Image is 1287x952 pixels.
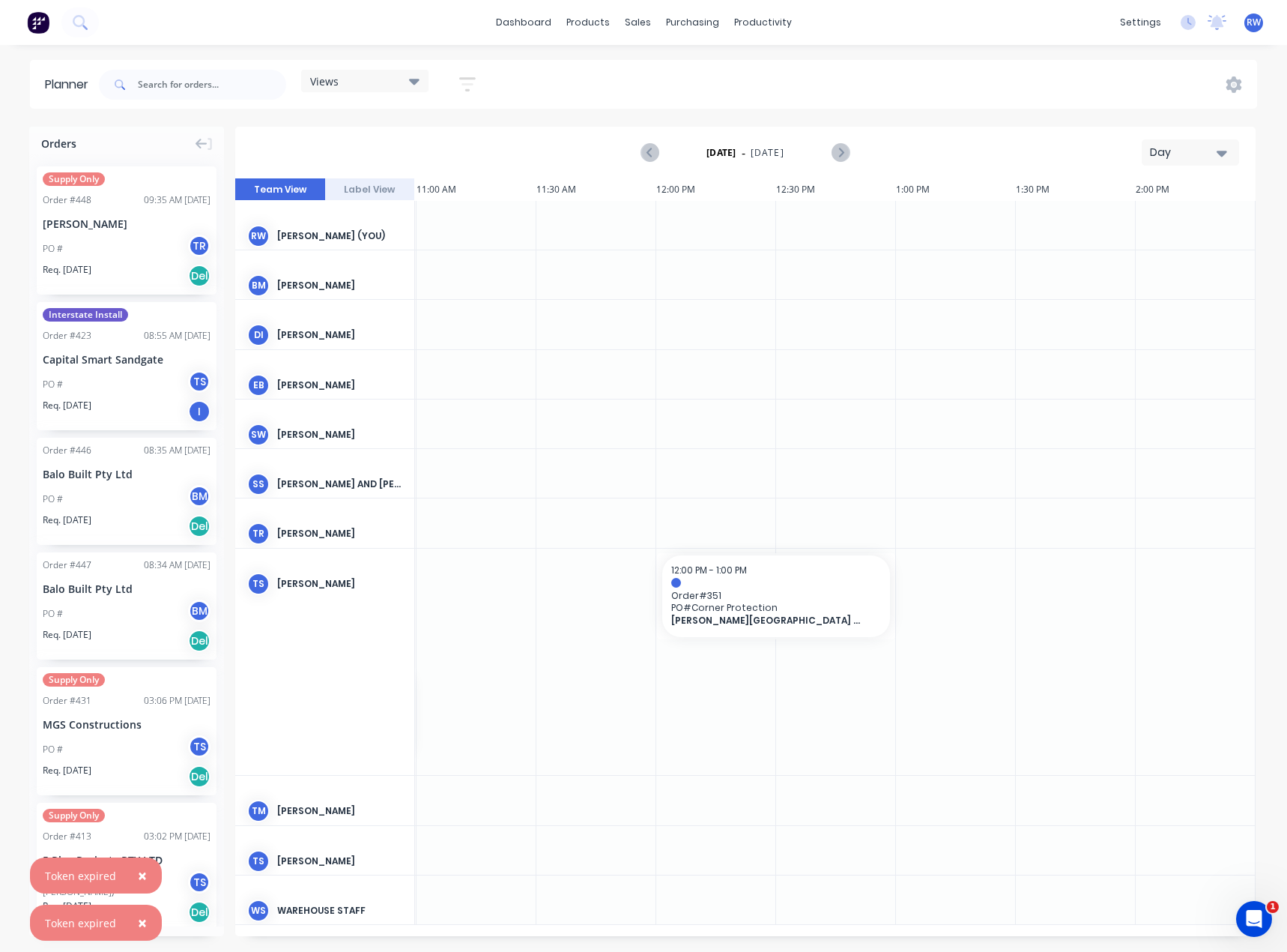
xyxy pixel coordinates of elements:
span: × [138,912,147,933]
div: TS [188,871,211,894]
div: Del [188,265,211,287]
div: 03:02 PM [DATE] [144,830,211,843]
div: 2:00 PM [1136,178,1256,201]
div: RW [247,225,270,247]
div: PO # [43,378,63,391]
div: SW [247,424,270,446]
div: Del [188,765,211,788]
div: TR [247,522,270,545]
div: Token expired [45,915,116,931]
div: [PERSON_NAME] [277,527,402,540]
div: TS [188,370,211,393]
iframe: Intercom live chat [1236,901,1272,937]
div: Del [188,515,211,537]
span: Orders [41,136,76,151]
span: 12:00 PM - 1:00 PM [671,564,747,576]
div: Order # 423 [43,329,91,343]
div: [PERSON_NAME] [277,855,402,868]
div: 11:30 AM [536,178,656,201]
div: PO # [43,492,63,506]
div: Del [188,630,211,652]
div: [PERSON_NAME] [277,379,402,392]
div: Del [188,901,211,924]
div: 08:55 AM [DATE] [144,329,211,343]
div: I [188,400,211,423]
span: [DATE] [751,146,784,160]
span: PO # Corner Protection [671,602,881,613]
div: Order # 446 [43,444,91,457]
div: Balo Built Pty Ltd [43,581,211,597]
span: 1 [1267,901,1279,913]
span: RW [1247,16,1261,29]
button: Next page [832,143,849,162]
div: PO # [43,743,63,756]
span: Supply Only [43,172,105,186]
div: 1:30 PM [1016,178,1136,201]
span: Views [310,73,339,89]
button: Close [123,905,162,941]
div: SS [247,473,270,495]
div: TS [247,850,270,873]
div: 11:00 AM [417,178,536,201]
span: Req. [DATE] [43,399,91,412]
div: 12:00 PM [656,178,776,201]
div: Balo Built Pty Ltd [43,466,211,482]
span: [PERSON_NAME][GEOGRAPHIC_DATA] [GEOGRAPHIC_DATA][PERSON_NAME] [671,615,860,626]
div: sales [617,11,658,34]
div: WS [247,900,270,922]
span: × [138,865,147,886]
div: purchasing [658,11,727,34]
span: Req. [DATE] [43,263,91,277]
div: 08:35 AM [DATE] [144,444,211,457]
div: PO # [43,607,63,621]
div: BM [188,600,211,622]
span: Interstate Install [43,308,128,322]
span: Supply Only [43,673,105,687]
div: [PERSON_NAME] [277,279,402,292]
div: 5 Play Projects PTY LTD [43,852,211,868]
div: TS [188,735,211,758]
a: dashboard [488,11,559,34]
div: Order # 447 [43,558,91,572]
button: Previous page [642,143,659,162]
button: Team View [235,178,325,201]
div: MGS Constructions [43,717,211,732]
div: BM [188,485,211,507]
button: Label View [325,178,415,201]
div: [PERSON_NAME] [277,577,402,591]
div: 1:00 PM [896,178,1016,201]
div: productivity [727,11,799,34]
div: DI [247,324,270,346]
div: products [559,11,617,34]
div: 09:35 AM [DATE] [144,193,211,207]
strong: [DATE] [706,146,736,160]
span: Order # 351 [671,590,881,601]
div: Capital Smart Sandgate [43,352,211,367]
div: [PERSON_NAME] [277,428,402,442]
div: Order # 431 [43,694,91,708]
span: Supply Only [43,809,105,822]
div: Warehouse Staff [277,904,402,918]
div: TM [247,800,270,822]
div: [PERSON_NAME] [277,328,402,342]
div: settings [1112,11,1169,34]
div: TS [247,573,270,595]
div: [PERSON_NAME] [277,804,402,818]
div: PO # [43,242,63,256]
div: [PERSON_NAME] [43,216,211,232]
div: [PERSON_NAME] (You) [277,229,402,243]
span: - [742,144,745,162]
button: Day [1142,139,1239,166]
div: Order # 448 [43,193,91,207]
span: Req. [DATE] [43,628,91,642]
input: Search for orders... [138,70,286,100]
div: [PERSON_NAME] and [PERSON_NAME] [277,477,402,491]
div: EB [247,374,270,397]
div: Token expired [45,868,116,884]
div: TR [188,235,211,257]
div: Day [1150,145,1219,160]
div: Planner [45,76,96,94]
div: BM [247,274,270,297]
div: Order # 413 [43,830,91,843]
div: 08:34 AM [DATE] [144,558,211,572]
